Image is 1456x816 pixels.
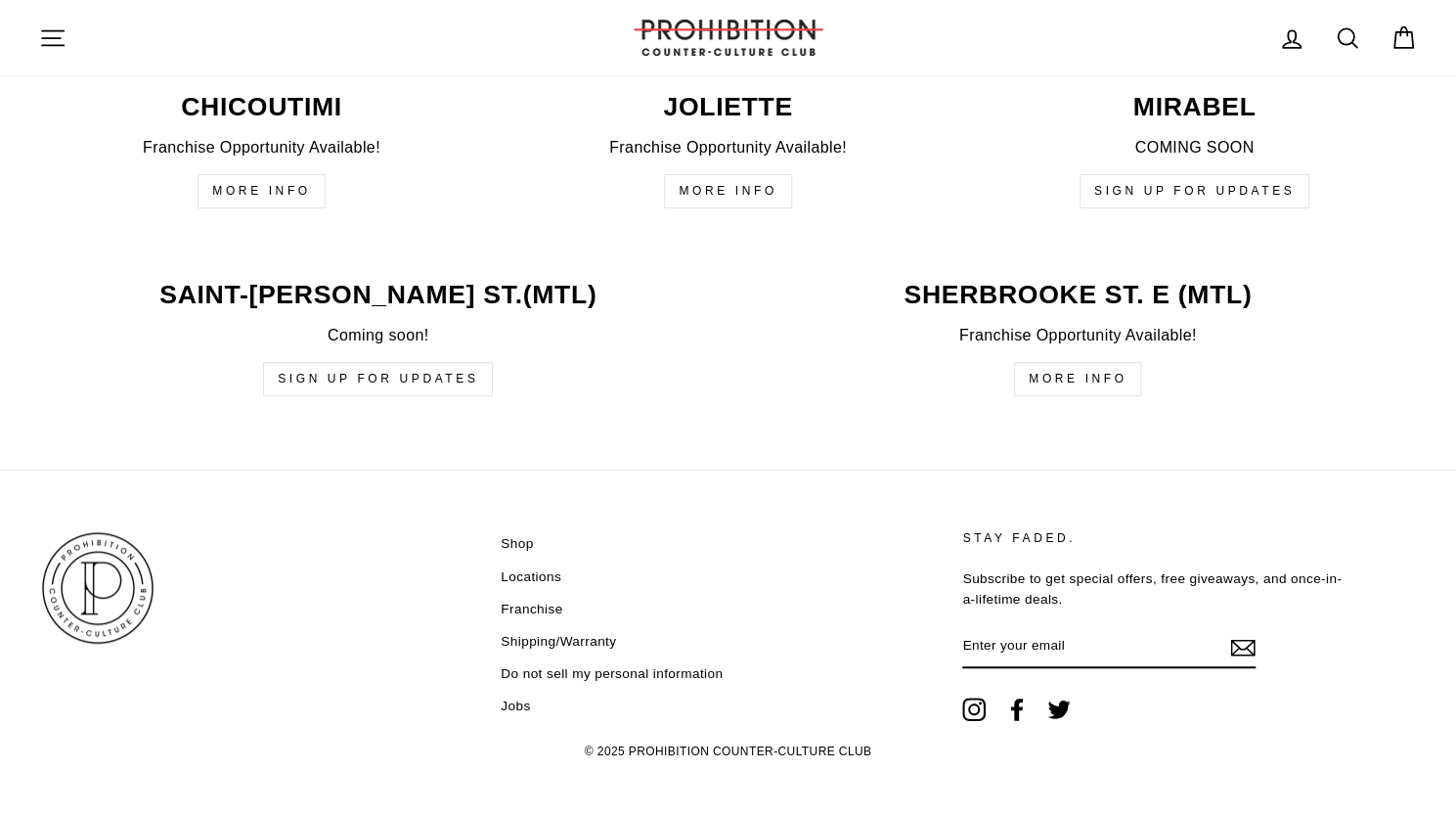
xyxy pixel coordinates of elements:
[1080,174,1309,208] a: SIGN UP FOR UPDATES
[39,736,1417,769] p: © 2025 PROHIBITION COUNTER-CULTURE CLUB
[739,323,1418,348] p: Franchise Opportunity Available!
[972,135,1417,160] p: COMING SOON
[501,595,562,624] a: Franchise
[972,94,1417,120] p: MIRABEL
[664,174,791,208] a: More Info
[39,94,484,120] p: Chicoutimi
[39,135,484,160] p: Franchise Opportunity Available!
[501,563,561,592] a: Locations
[39,282,718,308] p: Saint-[PERSON_NAME] St.(MTL)
[501,659,723,689] a: Do not sell my personal information
[263,362,493,396] a: Sign up for updates
[501,627,616,657] a: Shipping/Warranty
[739,282,1418,308] p: Sherbrooke st. E (mtl)
[39,529,156,647] img: PROHIBITION COUNTER-CULTURE CLUB
[501,529,533,559] a: Shop
[506,135,950,160] p: Franchise Opportunity Available!
[962,529,1344,548] p: STAY FADED.
[962,568,1344,612] p: Subscribe to get special offers, free giveaways, and once-in-a-lifetime deals.
[962,625,1256,668] input: Enter your email
[1014,362,1141,396] a: More Info
[631,20,826,56] img: PROHIBITION COUNTER-CULTURE CLUB
[501,692,530,721] a: Jobs
[198,174,325,208] a: MORE INFO
[39,323,718,348] p: Coming soon!
[506,94,950,120] p: JOLIETTE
